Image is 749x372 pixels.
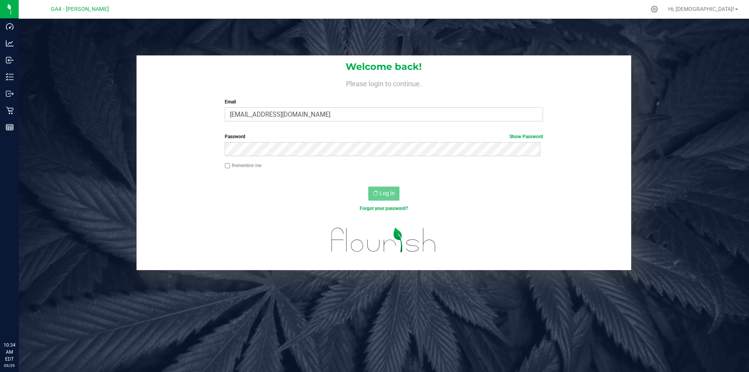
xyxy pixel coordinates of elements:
inline-svg: Dashboard [6,23,14,30]
div: Manage settings [650,5,659,13]
inline-svg: Analytics [6,39,14,47]
p: 10:34 AM EDT [4,342,15,363]
label: Remember me [225,162,261,169]
button: Log In [368,187,399,201]
h4: Please login to continue. [137,78,631,87]
input: Remember me [225,163,230,169]
p: 09/29 [4,363,15,368]
label: Email [225,98,543,105]
inline-svg: Reports [6,123,14,131]
span: Hi, [DEMOGRAPHIC_DATA]! [668,6,734,12]
inline-svg: Inbound [6,56,14,64]
span: Log In [380,190,395,196]
a: Show Password [509,134,543,139]
h1: Welcome back! [137,62,631,72]
span: Password [225,134,245,139]
a: Forgot your password? [360,206,408,211]
inline-svg: Inventory [6,73,14,81]
img: flourish_logo.svg [322,220,445,260]
inline-svg: Outbound [6,90,14,98]
span: GA4 - [PERSON_NAME] [51,6,109,12]
inline-svg: Retail [6,107,14,114]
